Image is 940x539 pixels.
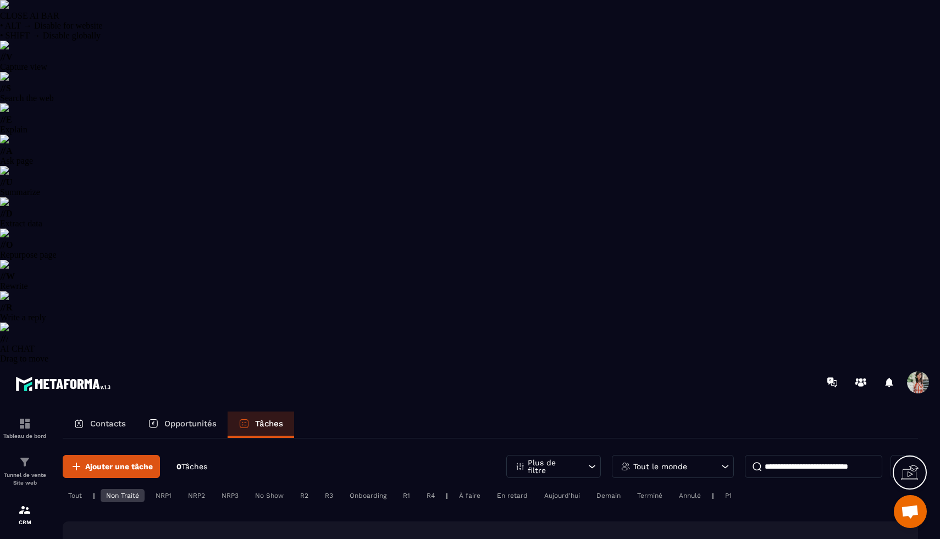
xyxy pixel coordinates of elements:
div: Annulé [673,489,706,502]
a: Tâches [228,412,294,438]
div: Ouvrir le chat [894,495,927,528]
img: formation [18,417,31,430]
p: Plus de filtre [528,459,576,474]
div: R2 [295,489,314,502]
div: Demain [591,489,626,502]
div: Terminé [632,489,668,502]
p: CRM [3,519,47,525]
a: Contacts [63,412,137,438]
a: formationformationCRM [3,495,47,534]
p: Contacts [90,419,126,429]
p: Tableau de bord [3,433,47,439]
div: Onboarding [344,489,392,502]
div: P1 [720,489,737,502]
p: Tout le monde [633,463,687,470]
div: No Show [250,489,289,502]
img: formation [18,455,31,469]
div: R4 [421,489,440,502]
div: En retard [491,489,533,502]
div: Tout [63,489,87,502]
span: Tâches [181,462,207,471]
div: À faire [454,489,486,502]
img: logo [15,374,114,394]
button: Ajouter une tâche [63,455,160,478]
p: 0 [176,462,207,472]
div: R1 [397,489,416,502]
img: formation [18,503,31,516]
p: Tunnel de vente Site web [3,471,47,487]
a: Opportunités [137,412,228,438]
a: formationformationTableau de bord [3,409,47,447]
a: formationformationTunnel de vente Site web [3,447,47,495]
p: Tâches [255,419,283,429]
div: NRP3 [216,489,244,502]
div: NRP1 [150,489,177,502]
p: | [446,492,448,499]
p: | [712,492,714,499]
span: Ajouter une tâche [85,461,153,472]
div: R3 [319,489,339,502]
p: Opportunités [164,419,217,429]
div: NRP2 [183,489,211,502]
p: | [93,492,95,499]
div: Non Traité [101,489,145,502]
div: Aujourd'hui [539,489,585,502]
